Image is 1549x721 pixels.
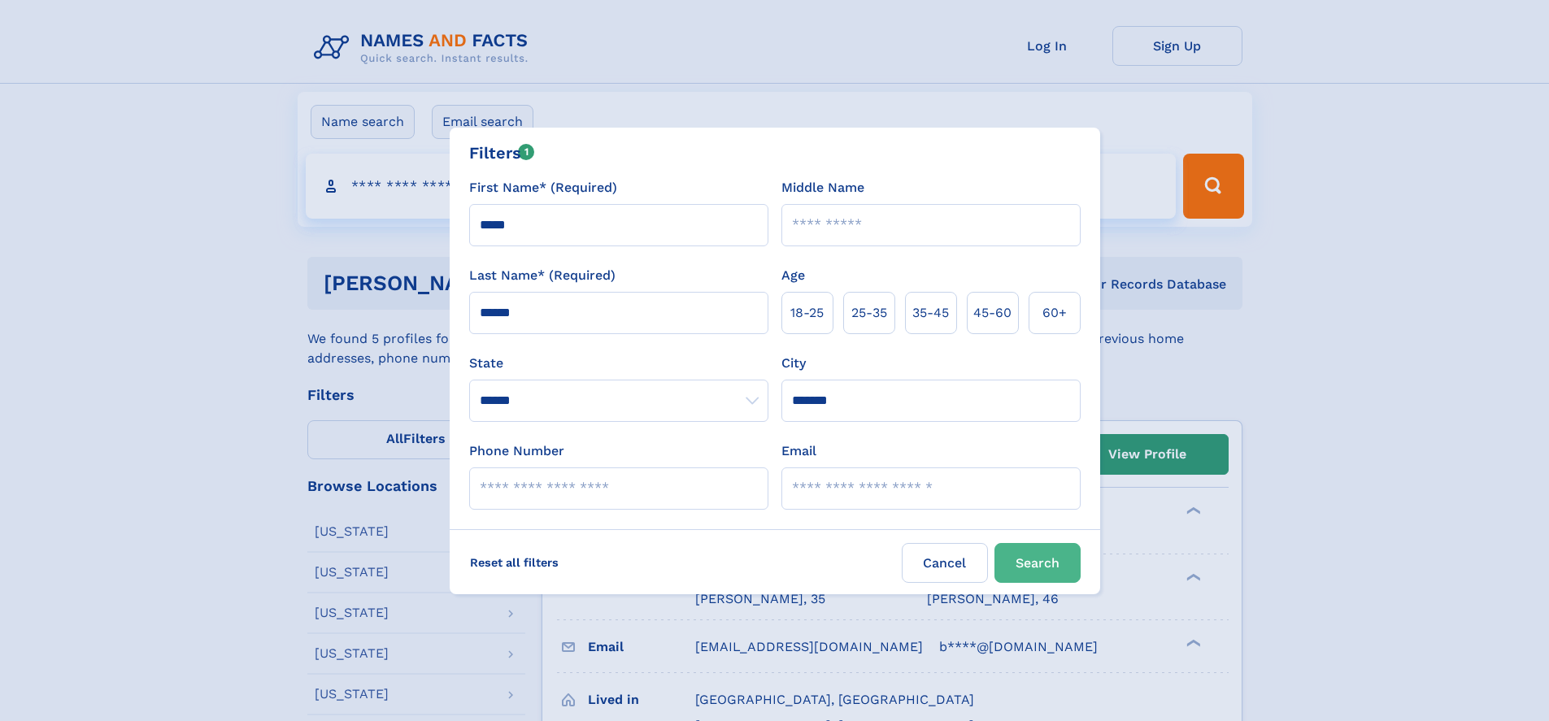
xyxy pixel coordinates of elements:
[469,266,616,285] label: Last Name* (Required)
[973,303,1012,323] span: 45‑60
[469,441,564,461] label: Phone Number
[469,354,768,373] label: State
[459,543,569,582] label: Reset all filters
[851,303,887,323] span: 25‑35
[790,303,824,323] span: 18‑25
[912,303,949,323] span: 35‑45
[781,266,805,285] label: Age
[469,141,535,165] div: Filters
[781,178,864,198] label: Middle Name
[994,543,1081,583] button: Search
[781,441,816,461] label: Email
[469,178,617,198] label: First Name* (Required)
[902,543,988,583] label: Cancel
[781,354,806,373] label: City
[1042,303,1067,323] span: 60+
